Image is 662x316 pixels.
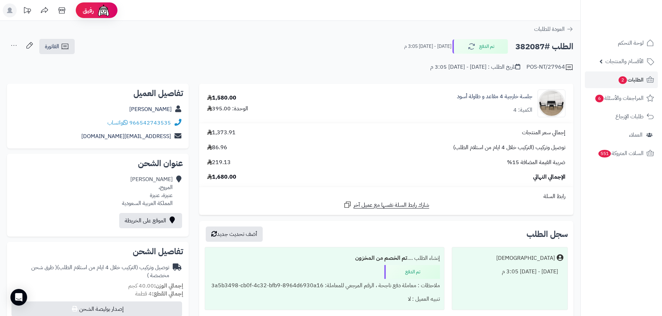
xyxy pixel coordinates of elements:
span: 2 [619,76,627,84]
span: الطلبات [618,75,644,85]
span: المراجعات والأسئلة [595,93,644,103]
span: ( طرق شحن مخصصة ) [31,263,169,280]
span: 1,680.00 [207,173,236,181]
a: جلسة خارجية 4 مقاعد و طاولة أسود [457,93,532,101]
b: تم الخصم من المخزون [355,254,407,262]
span: 551 [598,150,611,157]
div: تاريخ الطلب : [DATE] - [DATE] 3:05 م [430,63,520,71]
button: أضف تحديث جديد [206,227,263,242]
div: إنشاء الطلب .... [209,251,440,265]
span: طلبات الإرجاع [615,112,644,121]
img: ai-face.png [97,3,111,17]
h2: تفاصيل العميل [13,89,183,97]
button: تم الدفع [452,39,508,54]
h2: تفاصيل الشحن [13,247,183,256]
a: العودة للطلبات [534,25,573,33]
span: العملاء [629,130,643,140]
img: 1752406678-1-90x90.jpg [538,89,565,117]
span: رفيق [83,6,94,15]
span: 6 [595,95,604,102]
a: العملاء [585,127,658,143]
span: إجمالي سعر المنتجات [522,129,565,137]
span: ضريبة القيمة المضافة 15% [507,159,565,166]
span: لوحة التحكم [618,38,644,48]
div: الوحدة: 395.00 [207,105,248,113]
small: [DATE] - [DATE] 3:05 م [404,43,451,50]
a: [PERSON_NAME] [129,105,172,113]
small: 4 قطعة [135,290,183,298]
h2: الطلب #382087 [515,40,573,54]
span: الأقسام والمنتجات [605,57,644,66]
span: 219.13 [207,159,231,166]
span: الفاتورة [45,42,59,51]
span: توصيل وتركيب (التركيب خلال 4 ايام من استلام الطلب) [453,144,565,152]
strong: إجمالي الوزن: [154,282,183,290]
span: السلات المتروكة [598,148,644,158]
a: المراجعات والأسئلة6 [585,90,658,106]
span: الإجمالي النهائي [533,173,565,181]
a: الفاتورة [39,39,75,54]
span: شارك رابط السلة نفسها مع عميل آخر [353,201,429,209]
a: شارك رابط السلة نفسها مع عميل آخر [343,200,429,209]
a: الطلبات2 [585,71,658,88]
div: 1,580.00 [207,94,236,102]
div: Open Intercom Messenger [10,289,27,306]
div: ملاحظات : معاملة دفع ناجحة ، الرقم المرجعي للمعاملة: 3a5b3498-cb0f-4c32-bfb9-8964d6930a16 [209,279,440,292]
a: [EMAIL_ADDRESS][DOMAIN_NAME] [81,132,171,140]
div: تنبيه العميل : لا [209,292,440,306]
div: [DATE] - [DATE] 3:05 م [456,265,563,279]
h2: عنوان الشحن [13,159,183,168]
strong: إجمالي القطع: [152,290,183,298]
a: لوحة التحكم [585,35,658,51]
span: 1,373.91 [207,129,236,137]
a: واتساب [107,119,128,127]
a: طلبات الإرجاع [585,108,658,125]
div: رابط السلة [202,193,571,200]
div: توصيل وتركيب (التركيب خلال 4 ايام من استلام الطلب) [13,264,169,280]
small: 40.00 كجم [128,282,183,290]
div: الكمية: 4 [513,106,532,114]
a: تحديثات المنصة [18,3,36,19]
span: 86.96 [207,144,227,152]
span: العودة للطلبات [534,25,565,33]
div: [PERSON_NAME] المروج، عنيزة، عنيزة المملكة العربية السعودية [122,176,173,207]
div: تم الدفع [384,265,440,279]
img: logo-2.png [615,18,655,33]
div: [DEMOGRAPHIC_DATA] [496,254,555,262]
a: 966542743535 [129,119,171,127]
a: السلات المتروكة551 [585,145,658,162]
a: الموقع على الخريطة [119,213,182,228]
h3: سجل الطلب [526,230,568,238]
div: POS-NT/27964 [526,63,573,71]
